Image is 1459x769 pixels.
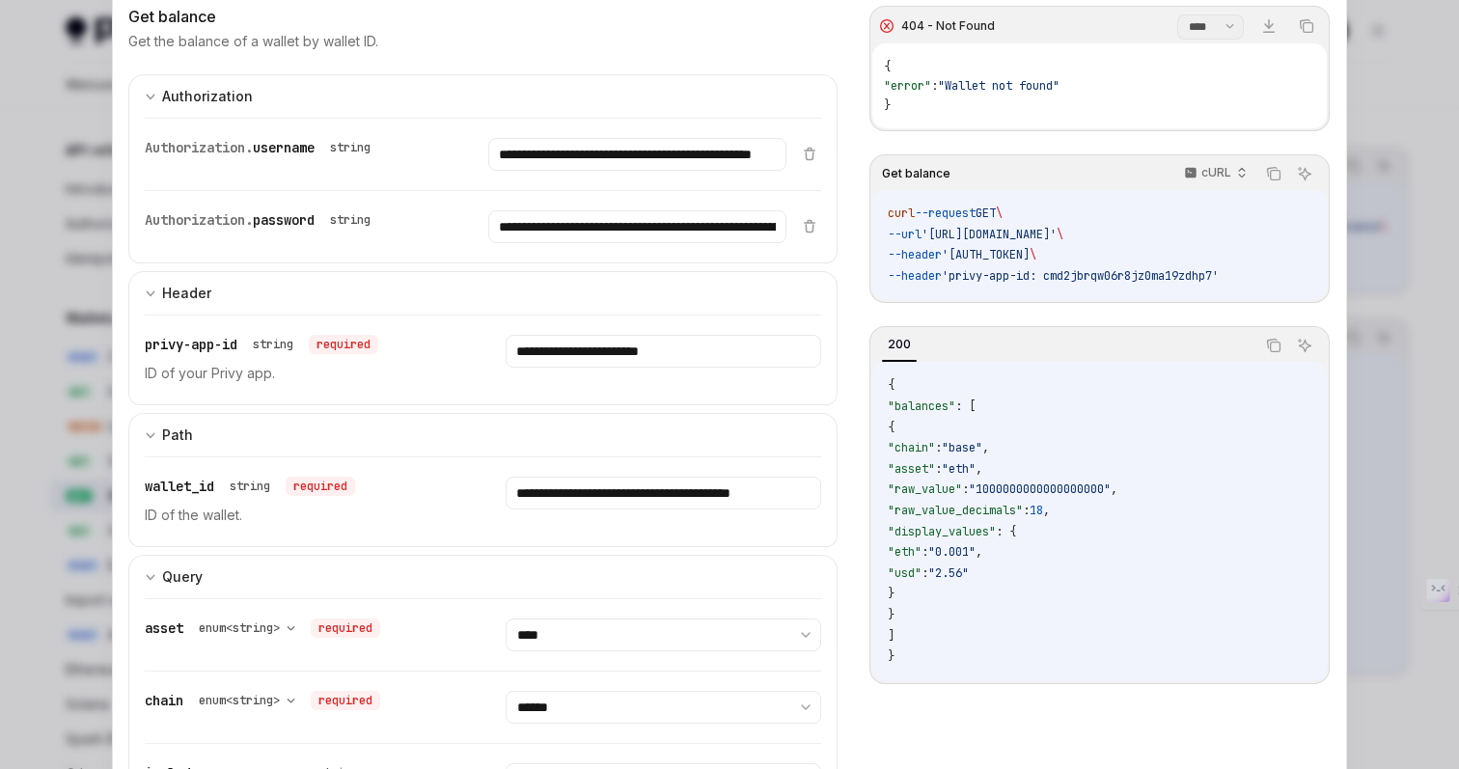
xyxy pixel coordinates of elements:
div: required [309,335,378,354]
div: Path [162,424,193,447]
div: string [230,479,270,494]
span: "asset" [888,461,935,477]
span: "balances" [888,398,955,414]
span: : { [996,524,1016,539]
span: 18 [1030,503,1043,518]
span: "Wallet not found" [938,78,1060,94]
span: '[URL][DOMAIN_NAME]' [922,227,1057,242]
span: wallet_id [145,478,214,495]
div: asset [145,618,380,638]
span: "raw_value" [888,481,962,497]
button: expand input section [128,74,838,118]
div: string [330,212,371,228]
span: chain [145,692,183,709]
button: cURL [1173,157,1255,190]
div: Authorization [162,85,253,108]
span: username [253,139,315,156]
button: Copy the contents from the code block [1261,161,1286,186]
div: 404 - Not Found [901,18,995,34]
span: '[AUTH_TOKEN] [942,247,1030,262]
span: : [1023,503,1030,518]
button: Copy the contents from the code block [1261,333,1286,358]
span: } [884,97,891,113]
span: : [922,565,928,581]
div: privy-app-id [145,335,378,354]
span: --header [888,268,942,284]
span: "eth" [888,544,922,560]
div: chain [145,691,380,710]
span: password [253,211,315,229]
div: Authorization.password [145,210,378,230]
span: --header [888,247,942,262]
span: : [935,461,942,477]
button: expand input section [128,413,838,456]
span: asset [145,619,183,637]
div: Query [162,565,203,589]
span: { [884,59,891,74]
span: "display_values" [888,524,996,539]
span: , [1043,503,1050,518]
p: ID of the wallet. [145,504,459,527]
div: required [286,477,355,496]
span: Get balance [882,166,950,181]
span: : [931,78,938,94]
span: curl [888,206,915,221]
span: "chain" [888,440,935,455]
span: 'privy-app-id: cmd2jbrqw06r8jz0ma19zdhp7' [942,268,1219,284]
div: required [311,618,380,638]
span: } [888,586,895,601]
span: privy-app-id [145,336,237,353]
span: ] [888,628,895,644]
span: , [976,544,982,560]
button: Ask AI [1292,333,1317,358]
div: Authorization.username [145,138,378,157]
p: cURL [1201,165,1231,180]
span: "base" [942,440,982,455]
button: expand input section [128,555,838,598]
span: "error" [884,78,931,94]
p: Get the balance of a wallet by wallet ID. [128,32,378,51]
span: { [888,420,895,435]
span: "eth" [942,461,976,477]
span: : [ [955,398,976,414]
span: \ [1057,227,1063,242]
div: string [253,337,293,352]
button: Ask AI [1292,161,1317,186]
p: ID of your Privy app. [145,362,459,385]
span: : [935,440,942,455]
span: --request [915,206,976,221]
span: "1000000000000000000" [969,481,1111,497]
span: : [922,544,928,560]
span: : [962,481,969,497]
span: { [888,377,895,393]
div: Get balance [128,5,838,28]
div: 200 [882,333,917,356]
div: required [311,691,380,710]
span: Authorization. [145,211,253,229]
button: expand input section [128,271,838,315]
span: "2.56" [928,565,969,581]
span: "raw_value_decimals" [888,503,1023,518]
span: , [1111,481,1117,497]
span: Authorization. [145,139,253,156]
span: "0.001" [928,544,976,560]
span: \ [1030,247,1036,262]
div: Header [162,282,211,305]
div: wallet_id [145,477,355,496]
span: } [888,648,895,664]
span: \ [996,206,1003,221]
span: , [976,461,982,477]
button: Copy the contents from the code block [1294,14,1319,39]
span: --url [888,227,922,242]
span: , [982,440,989,455]
span: GET [976,206,996,221]
span: } [888,607,895,622]
span: "usd" [888,565,922,581]
div: string [330,140,371,155]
